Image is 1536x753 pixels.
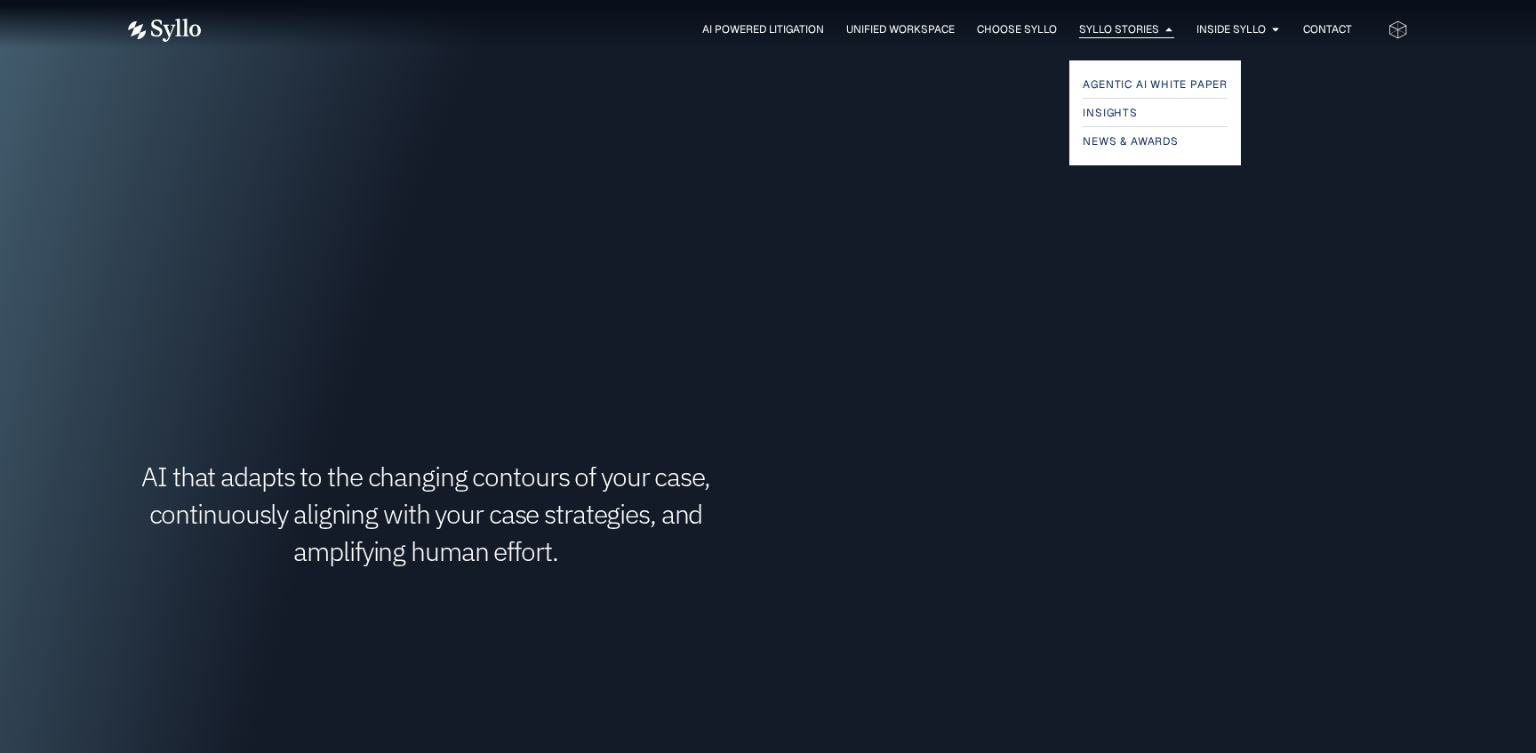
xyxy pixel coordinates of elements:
h1: AI that adapts to the changing contours of your case, continuously aligning with your case strate... [128,458,724,570]
a: AI Powered Litigation [702,21,824,37]
div: Menu Toggle [236,21,1352,38]
img: Vector [128,19,201,42]
span: News & Awards [1083,131,1178,152]
a: Syllo Stories [1079,21,1159,37]
nav: Menu [236,21,1352,38]
a: Agentic AI White Paper [1083,74,1228,95]
a: Unified Workspace [846,21,955,37]
a: Inside Syllo [1196,21,1266,37]
a: Insights [1083,102,1228,124]
span: Insights [1083,102,1137,124]
a: News & Awards [1083,131,1228,152]
a: Choose Syllo [977,21,1057,37]
a: Contact [1303,21,1352,37]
